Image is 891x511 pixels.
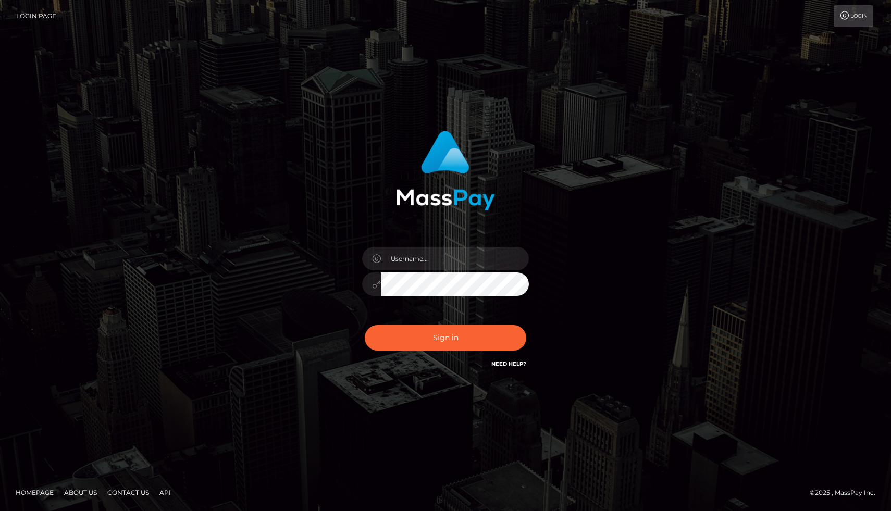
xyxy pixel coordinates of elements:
[103,484,153,501] a: Contact Us
[155,484,175,501] a: API
[11,484,58,501] a: Homepage
[491,360,526,367] a: Need Help?
[60,484,101,501] a: About Us
[810,487,883,498] div: © 2025 , MassPay Inc.
[834,5,873,27] a: Login
[396,131,495,210] img: MassPay Login
[365,325,526,351] button: Sign in
[16,5,56,27] a: Login Page
[381,247,529,270] input: Username...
